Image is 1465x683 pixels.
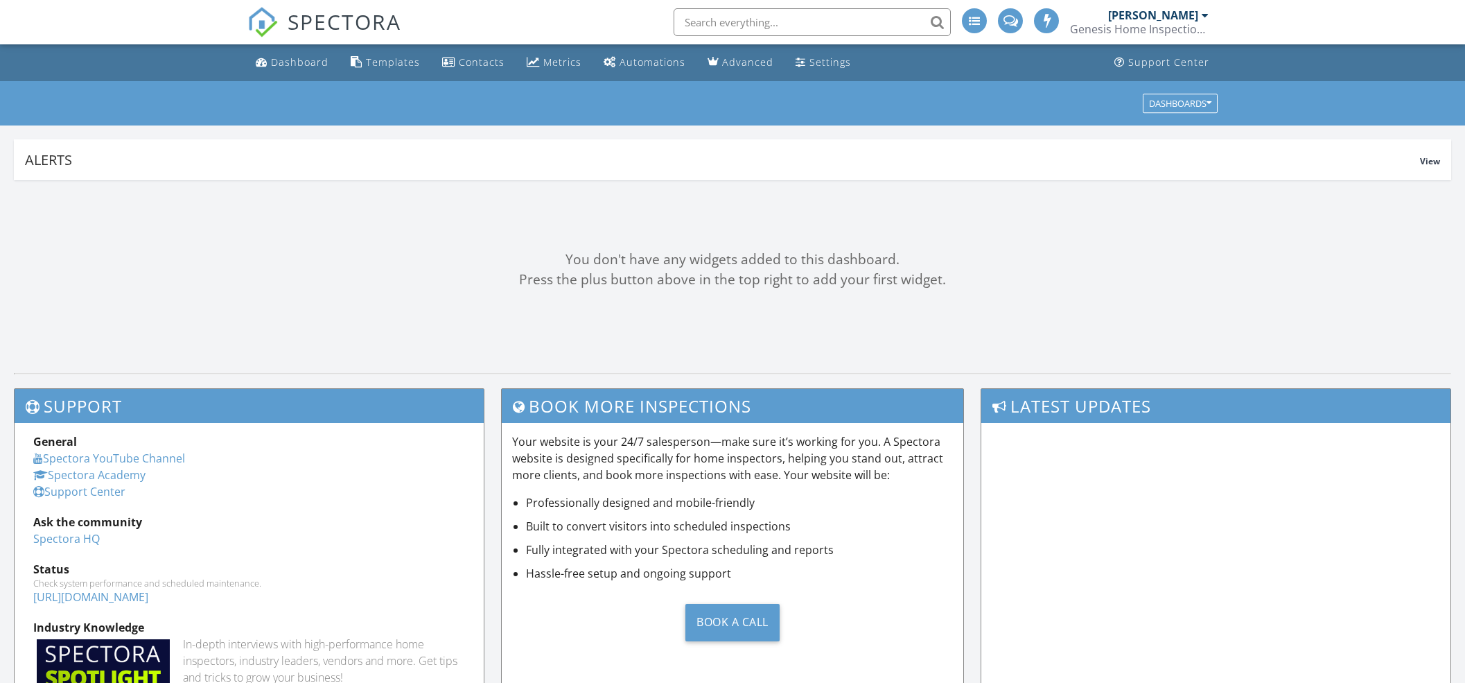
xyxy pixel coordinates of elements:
[14,270,1451,290] div: Press the plus button above in the top right to add your first widget.
[512,433,952,483] p: Your website is your 24/7 salesperson—make sure it’s working for you. A Spectora website is desig...
[15,389,484,423] h3: Support
[502,389,963,423] h3: Book More Inspections
[33,561,465,578] div: Status
[620,55,685,69] div: Automations
[1128,55,1209,69] div: Support Center
[459,55,505,69] div: Contacts
[1143,94,1218,113] button: Dashboards
[685,604,780,641] div: Book a Call
[33,514,465,530] div: Ask the community
[33,589,148,605] a: [URL][DOMAIN_NAME]
[981,389,1450,423] h3: Latest Updates
[247,19,401,48] a: SPECTORA
[526,494,952,511] li: Professionally designed and mobile-friendly
[526,542,952,558] li: Fully integrated with your Spectora scheduling and reports
[1109,50,1215,76] a: Support Center
[33,467,146,483] a: Spectora Academy
[247,7,278,37] img: The Best Home Inspection Software - Spectora
[702,50,779,76] a: Advanced
[271,55,328,69] div: Dashboard
[33,578,465,589] div: Check system performance and scheduled maintenance.
[526,565,952,582] li: Hassle-free setup and ongoing support
[1070,22,1209,36] div: Genesis Home Inspections
[33,619,465,636] div: Industry Knowledge
[288,7,401,36] span: SPECTORA
[345,50,426,76] a: Templates
[33,434,77,449] strong: General
[14,250,1451,270] div: You don't have any widgets added to this dashboard.
[33,451,185,466] a: Spectora YouTube Channel
[526,518,952,535] li: Built to convert visitors into scheduled inspections
[521,50,587,76] a: Metrics
[722,55,773,69] div: Advanced
[250,50,334,76] a: Dashboard
[366,55,420,69] div: Templates
[33,531,100,546] a: Spectora HQ
[598,50,691,76] a: Automations (Advanced)
[437,50,510,76] a: Contacts
[33,484,125,499] a: Support Center
[1108,8,1198,22] div: [PERSON_NAME]
[543,55,581,69] div: Metrics
[1420,155,1440,167] span: View
[809,55,851,69] div: Settings
[674,8,951,36] input: Search everything...
[1149,98,1211,108] div: Dashboards
[790,50,857,76] a: Settings
[512,593,952,652] a: Book a Call
[25,150,1420,169] div: Alerts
